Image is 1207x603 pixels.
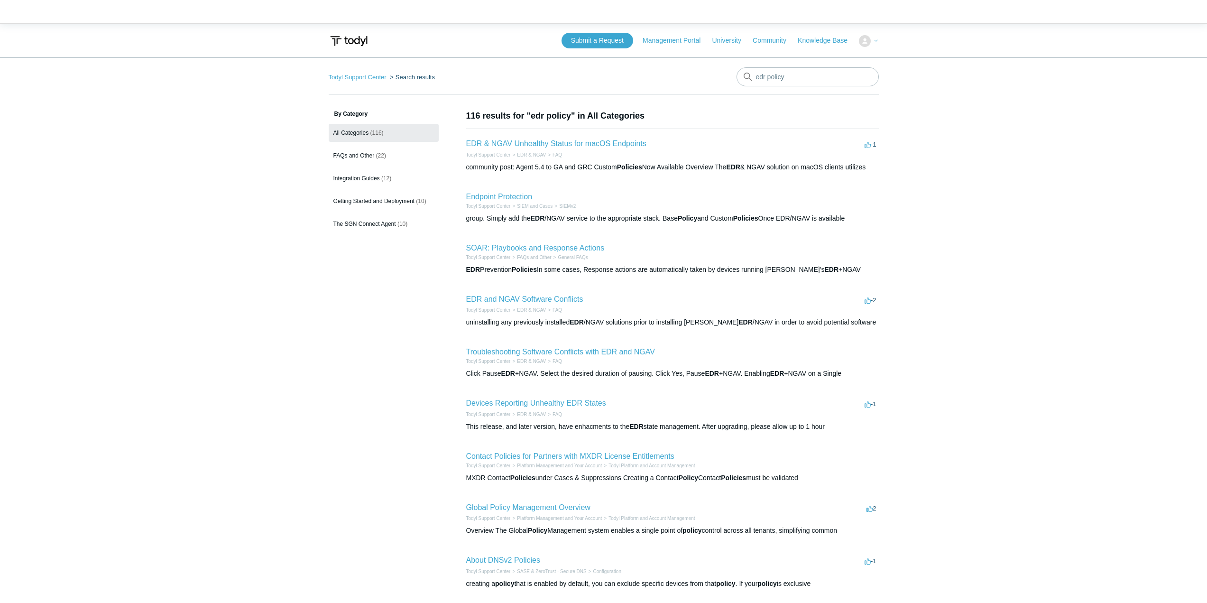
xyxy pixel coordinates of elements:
em: EDR [570,318,584,326]
a: Contact Policies for Partners with MXDR License Entitlements [466,452,674,460]
em: EDR [824,266,838,273]
a: FAQs and Other (22) [329,147,439,165]
span: 2 [866,505,876,512]
a: About DNSv2 Policies [466,556,541,564]
a: FAQ [553,307,562,313]
a: All Categories (116) [329,124,439,142]
em: Policies [721,474,746,482]
li: SASE & ZeroTrust - Secure DNS [510,568,586,575]
li: Todyl Support Center [466,411,511,418]
li: Todyl Platform and Account Management [602,515,695,522]
a: Knowledge Base [798,36,857,46]
div: community post: Agent 5.4 to GA and GRC Custom Now Available Overview The & NGAV solution on macO... [466,162,879,172]
li: General FAQs [552,254,588,261]
em: Policy [678,214,697,222]
a: Devices Reporting Unhealthy EDR States [466,399,606,407]
a: Management Portal [643,36,710,46]
a: EDR and NGAV Software Conflicts [466,295,583,303]
span: FAQs and Other [333,152,375,159]
span: The SGN Connect Agent [333,221,396,227]
li: Todyl Support Center [329,74,388,81]
a: Endpoint Protection [466,193,533,201]
a: Todyl Support Center [466,516,511,521]
a: The SGN Connect Agent (10) [329,215,439,233]
a: EDR & NGAV [517,412,546,417]
a: Submit a Request [562,33,633,48]
span: (22) [376,152,386,159]
li: FAQ [546,306,562,314]
a: Platform Management and Your Account [517,516,602,521]
a: Getting Started and Deployment (10) [329,192,439,210]
em: policy [682,527,701,534]
em: policy [495,580,514,587]
li: Todyl Support Center [466,462,511,469]
li: Todyl Support Center [466,151,511,158]
div: Click Pause +NGAV. Select the desired duration of pausing. Click Yes, Pause +NGAV. Enabling +NGAV... [466,369,879,379]
a: SOAR: Playbooks and Response Actions [466,244,605,252]
a: Todyl Support Center [466,359,511,364]
a: Todyl Support Center [466,412,511,417]
div: This release, and later version, have enhacments to the state management. After upgrading, please... [466,422,879,432]
a: Todyl Support Center [466,307,511,313]
em: policy [757,580,776,587]
em: Policies [512,266,537,273]
li: FAQ [546,358,562,365]
li: Configuration [587,568,621,575]
div: MXDR Contact under Cases & Suppressions Creating a Contact Contact must be validated [466,473,879,483]
span: -1 [865,557,876,565]
li: Todyl Support Center [466,515,511,522]
a: EDR & NGAV [517,152,546,158]
a: FAQ [553,359,562,364]
li: FAQ [546,151,562,158]
span: -2 [865,297,876,304]
em: Policies [733,214,758,222]
span: Integration Guides [333,175,380,182]
a: Community [753,36,796,46]
em: EDR [770,370,784,377]
a: Configuration [593,569,621,574]
span: All Categories [333,130,369,136]
a: Integration Guides (12) [329,169,439,187]
em: EDR [531,214,545,222]
span: (10) [397,221,407,227]
a: EDR & NGAV [517,359,546,364]
a: Todyl Support Center [329,74,387,81]
li: Todyl Platform and Account Management [602,462,695,469]
a: EDR & NGAV [517,307,546,313]
li: EDR & NGAV [510,306,546,314]
li: Todyl Support Center [466,358,511,365]
li: EDR & NGAV [510,151,546,158]
div: Overview The Global Management system enables a single point of control across all tenants, simpl... [466,526,879,536]
span: -1 [865,141,876,148]
li: Todyl Support Center [466,568,511,575]
em: policy [716,580,735,587]
h3: By Category [329,110,439,118]
div: creating a that is enabled by default, you can exclude specific devices from that . If your is ex... [466,579,879,589]
em: Policy [679,474,698,482]
li: Platform Management and Your Account [510,515,602,522]
span: (10) [416,198,426,204]
input: Search [737,67,879,86]
a: SASE & ZeroTrust - Secure DNS [517,569,586,574]
em: EDR [466,266,480,273]
a: FAQs and Other [517,255,551,260]
a: Todyl Platform and Account Management [608,516,695,521]
a: Global Policy Management Overview [466,503,590,511]
a: EDR & NGAV Unhealthy Status for macOS Endpoints [466,139,646,148]
li: EDR & NGAV [510,411,546,418]
a: Todyl Support Center [466,204,511,209]
li: EDR & NGAV [510,358,546,365]
a: Todyl Support Center [466,569,511,574]
li: Search results [388,74,435,81]
a: FAQ [553,152,562,158]
li: Platform Management and Your Account [510,462,602,469]
span: (12) [381,175,391,182]
em: Policies [617,163,642,171]
em: EDR [705,370,719,377]
span: Getting Started and Deployment [333,198,415,204]
img: Todyl Support Center Help Center home page [329,32,369,50]
a: Todyl Platform and Account Management [608,463,695,468]
li: FAQs and Other [510,254,551,261]
em: Policies [510,474,535,482]
li: Todyl Support Center [466,254,511,261]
